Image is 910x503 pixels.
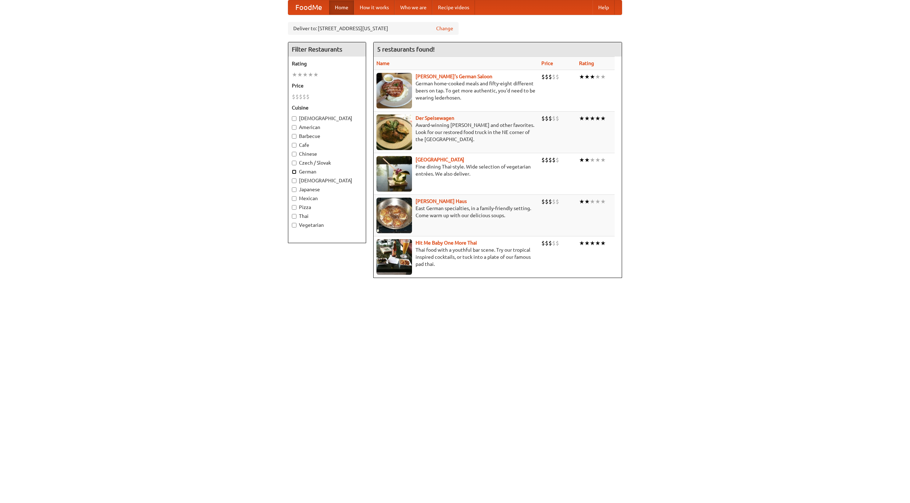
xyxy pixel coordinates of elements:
a: Der Speisewagen [416,115,454,121]
a: Name [376,60,390,66]
li: ★ [600,239,606,247]
li: ★ [595,239,600,247]
li: ★ [595,156,600,164]
label: Thai [292,213,362,220]
li: $ [552,73,556,81]
li: ★ [590,156,595,164]
li: $ [303,93,306,101]
img: satay.jpg [376,156,412,192]
a: FoodMe [288,0,329,15]
h5: Price [292,82,362,89]
p: Thai food with a youthful bar scene. Try our tropical inspired cocktails, or tuck into a plate of... [376,246,536,268]
li: $ [552,198,556,205]
img: speisewagen.jpg [376,114,412,150]
input: German [292,170,296,174]
li: ★ [584,239,590,247]
li: $ [545,73,548,81]
h5: Rating [292,60,362,67]
input: Vegetarian [292,223,296,228]
label: [DEMOGRAPHIC_DATA] [292,177,362,184]
img: babythai.jpg [376,239,412,275]
p: East German specialties, in a family-friendly setting. Come warm up with our delicious soups. [376,205,536,219]
li: $ [552,239,556,247]
li: $ [541,114,545,122]
li: $ [548,73,552,81]
input: [DEMOGRAPHIC_DATA] [292,178,296,183]
input: Pizza [292,205,296,210]
li: ★ [579,156,584,164]
p: German home-cooked meals and fifty-eight different beers on tap. To get more authentic, you'd nee... [376,80,536,101]
input: Thai [292,214,296,219]
ng-pluralize: 5 restaurants found! [377,46,435,53]
a: [PERSON_NAME]'s German Saloon [416,74,492,79]
li: $ [545,198,548,205]
li: ★ [595,198,600,205]
li: $ [299,93,303,101]
li: ★ [590,198,595,205]
p: Fine dining Thai-style. Wide selection of vegetarian entrées. We also deliver. [376,163,536,177]
li: ★ [590,73,595,81]
li: $ [541,73,545,81]
label: Mexican [292,195,362,202]
label: Vegetarian [292,221,362,229]
li: $ [545,239,548,247]
p: Award-winning [PERSON_NAME] and other favorites. Look for our restored food truck in the NE corne... [376,122,536,143]
a: Hit Me Baby One More Thai [416,240,477,246]
input: [DEMOGRAPHIC_DATA] [292,116,296,121]
label: [DEMOGRAPHIC_DATA] [292,115,362,122]
li: ★ [584,114,590,122]
li: ★ [584,156,590,164]
li: ★ [297,71,303,79]
li: $ [545,156,548,164]
label: Czech / Slovak [292,159,362,166]
li: ★ [313,71,318,79]
a: [PERSON_NAME] Haus [416,198,467,204]
input: Mexican [292,196,296,201]
li: $ [556,239,559,247]
li: ★ [303,71,308,79]
li: ★ [579,73,584,81]
li: ★ [600,114,606,122]
h5: Cuisine [292,104,362,111]
li: ★ [579,239,584,247]
li: ★ [579,114,584,122]
label: Pizza [292,204,362,211]
a: How it works [354,0,395,15]
label: German [292,168,362,175]
li: ★ [579,198,584,205]
li: $ [556,114,559,122]
li: $ [548,114,552,122]
li: ★ [595,114,600,122]
a: Help [593,0,615,15]
label: Cafe [292,141,362,149]
li: $ [552,114,556,122]
li: $ [552,156,556,164]
li: ★ [584,198,590,205]
li: $ [545,114,548,122]
input: Cafe [292,143,296,148]
li: ★ [600,73,606,81]
li: $ [548,239,552,247]
li: $ [295,93,299,101]
img: kohlhaus.jpg [376,198,412,233]
li: ★ [308,71,313,79]
a: Change [436,25,453,32]
li: ★ [590,239,595,247]
li: $ [556,156,559,164]
input: American [292,125,296,130]
li: $ [556,73,559,81]
li: ★ [600,156,606,164]
a: Recipe videos [432,0,475,15]
li: $ [556,198,559,205]
li: ★ [590,114,595,122]
li: ★ [584,73,590,81]
label: Japanese [292,186,362,193]
label: Chinese [292,150,362,157]
img: esthers.jpg [376,73,412,108]
b: [GEOGRAPHIC_DATA] [416,157,464,162]
div: Deliver to: [STREET_ADDRESS][US_STATE] [288,22,459,35]
li: $ [541,156,545,164]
